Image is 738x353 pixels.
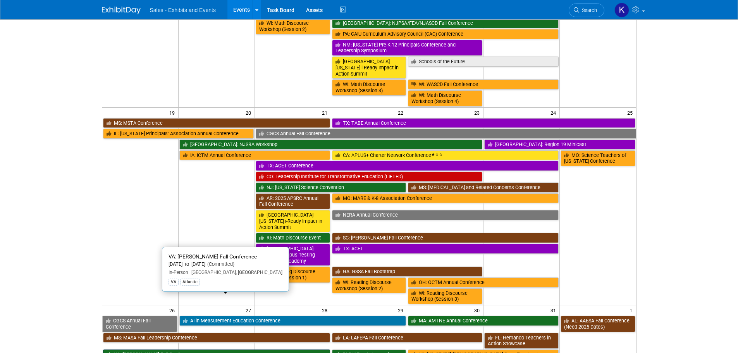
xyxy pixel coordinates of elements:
span: 31 [550,305,559,315]
a: [GEOGRAPHIC_DATA]: NJPSA/FEA/NJASCD Fall Conference [332,18,559,28]
a: RI: Math Discourse Event [256,233,330,243]
span: [GEOGRAPHIC_DATA], [GEOGRAPHIC_DATA] [188,270,282,275]
a: CGCS Annual Fall Conference [256,129,636,139]
img: Kara Haven [614,3,629,17]
span: 28 [321,305,331,315]
a: TX: TABE Annual Conference [332,118,635,128]
a: MO: Science Teachers of [US_STATE] Conference [561,150,635,166]
a: TX: ACET Conference [256,161,559,171]
span: 22 [397,108,407,117]
a: [GEOGRAPHIC_DATA]: Region 4 Campus Testing Coordinator Academy [256,244,330,266]
a: WI: Reading Discourse Workshop (Session 2) [332,277,406,293]
span: 21 [321,108,331,117]
span: 19 [169,108,178,117]
a: MO: MARE & K-8 Association Conference [332,193,559,203]
a: NJ: [US_STATE] Science Convention [256,183,406,193]
a: WI: Math Discourse Workshop (Session 3) [332,79,406,95]
img: ExhibitDay [102,7,141,14]
a: CA: APLUS+ Charter Network Conference [332,150,559,160]
span: In-Person [169,270,188,275]
a: WI: Reading Discourse Workshop (Session 1) [256,267,330,282]
a: PA: CAIU Curriculum Advisory Council (CAC) Conference [332,29,559,39]
a: WI: Math Discourse Workshop (Session 2) [256,18,330,34]
a: TX: ACET [332,244,559,254]
a: OH: OCTM Annual Conference [408,277,559,288]
a: AL: AAESA Fall Conference (Need 2025 Dates) [561,316,635,332]
a: IA: ICTM Annual Conference [179,150,330,160]
span: (Committed) [205,261,234,267]
div: [DATE] to [DATE] [169,261,282,268]
a: NM: [US_STATE] Pre-K-12 Principals Conference and Leadership Symposium [332,40,483,56]
span: 20 [245,108,255,117]
span: Sales - Exhibits and Events [150,7,216,13]
a: GA: GSSA Fall Bootstrap [332,267,483,277]
span: 30 [473,305,483,315]
span: 23 [473,108,483,117]
a: FL: Hernando Teachers in Action Showcase [484,333,559,349]
a: IL: [US_STATE] Principals’ Association Annual Conference [103,129,254,139]
a: MS: MASA Fall Leadership Conference [103,333,330,343]
a: MA: AMTNE Annual Conference [408,316,559,326]
a: Search [569,3,604,17]
a: WI: Reading Discourse Workshop (Session 3) [408,288,482,304]
a: Schools of the Future [408,57,559,67]
div: Atlantic [180,279,200,286]
a: [GEOGRAPHIC_DATA][US_STATE] i-Ready Impact in Action Summit [332,57,406,79]
span: Search [579,7,597,13]
a: MS: [MEDICAL_DATA] and Related Concerns Conference [408,183,559,193]
a: MS: MSTA Conference [103,118,330,128]
span: 25 [626,108,636,117]
div: VA [169,279,179,286]
a: AR: 2025 APSRC Annual Fall Conference [256,193,330,209]
a: WI: Math Discourse Workshop (Session 4) [408,90,482,106]
a: [GEOGRAPHIC_DATA]: Region 19 Minicast [484,139,635,150]
a: AI in Measurement Education Conference [179,316,406,326]
a: LA: LAFEPA Fall Conference [332,333,483,343]
a: NERA Annual Conference [332,210,559,220]
a: [GEOGRAPHIC_DATA]: NJSBA Workshop [179,139,482,150]
a: WI: WASCD Fall Conference [408,79,559,90]
span: 26 [169,305,178,315]
span: VA: [PERSON_NAME] Fall Conference [169,253,257,260]
span: 29 [397,305,407,315]
span: 27 [245,305,255,315]
span: 1 [629,305,636,315]
span: 24 [550,108,559,117]
a: CO: Leadership Institute for Transformative Education (LIFTED) [256,172,483,182]
a: CGCS Annual Fall Conference [102,316,177,332]
a: SC: [PERSON_NAME] Fall Conference [332,233,559,243]
a: [GEOGRAPHIC_DATA][US_STATE] i-Ready Impact in Action Summit [256,210,330,232]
